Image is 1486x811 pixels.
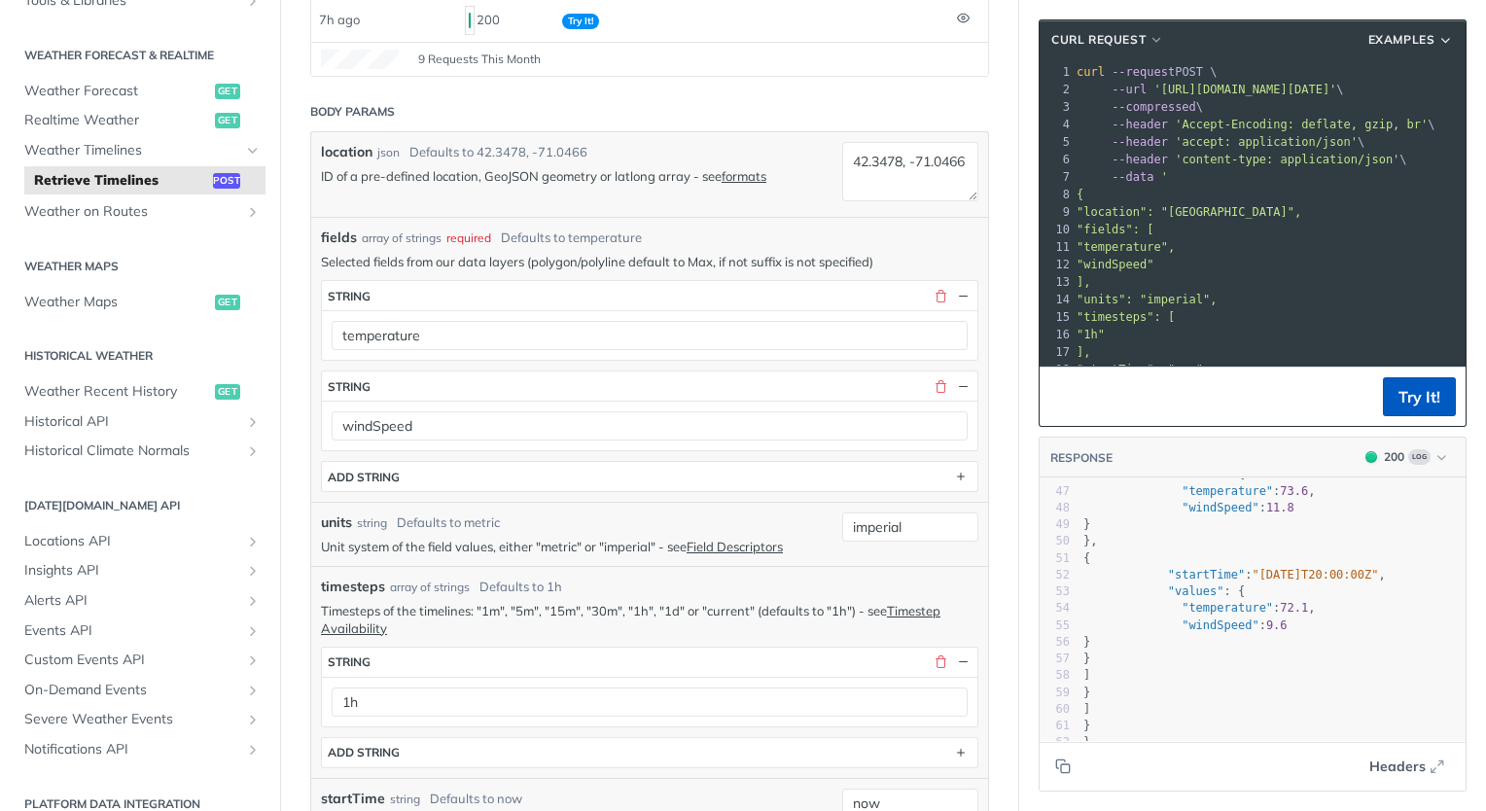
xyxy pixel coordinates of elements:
[932,287,949,304] button: Delete
[1040,550,1070,567] div: 51
[1040,734,1070,751] div: 62
[24,441,240,461] span: Historical Climate Normals
[1077,258,1153,271] span: "windSpeed"
[1083,618,1288,632] span: :
[15,136,265,165] a: Weather TimelinesHide subpages for Weather Timelines
[245,712,261,727] button: Show subpages for Severe Weather Events
[1049,382,1077,411] button: Copy to clipboard
[328,470,400,484] div: ADD string
[310,103,395,121] div: Body Params
[954,653,972,671] button: Hide
[1175,135,1358,149] span: 'accept: application/json'
[1040,343,1073,361] div: 17
[1175,118,1428,131] span: 'Accept-Encoding: deflate, gzip, br'
[245,534,261,549] button: Show subpages for Locations API
[15,527,265,556] a: Locations APIShow subpages for Locations API
[932,377,949,395] button: Delete
[15,197,265,227] a: Weather on RoutesShow subpages for Weather on Routes
[1040,291,1073,308] div: 14
[1112,153,1168,166] span: --header
[24,710,240,729] span: Severe Weather Events
[1077,118,1435,131] span: \
[321,603,940,636] a: Timestep Availability
[1040,634,1070,651] div: 56
[24,651,240,670] span: Custom Events API
[15,288,265,317] a: Weather Mapsget
[954,287,972,304] button: Hide
[1153,83,1336,96] span: '[URL][DOMAIN_NAME][DATE]'
[1083,484,1316,498] span: : ,
[842,142,978,201] textarea: 42.3478, -71.0466
[1384,448,1404,466] div: 200
[1369,757,1426,777] span: Headers
[1049,448,1114,468] button: RESPONSE
[1077,310,1175,324] span: "timesteps": [
[1083,686,1090,699] span: }
[1040,63,1073,81] div: 1
[321,538,832,555] p: Unit system of the field values, either "metric" or "imperial" - see
[1077,100,1203,114] span: \
[1040,667,1070,684] div: 58
[1182,501,1258,514] span: "windSpeed"
[501,229,642,248] div: Defaults to temperature
[15,586,265,616] a: Alerts APIShow subpages for Alerts API
[24,561,240,581] span: Insights API
[15,556,265,585] a: Insights APIShow subpages for Insights API
[1040,273,1073,291] div: 13
[357,514,387,532] div: string
[1368,31,1435,49] span: Examples
[1365,451,1377,463] span: 200
[1040,133,1073,151] div: 5
[215,84,240,99] span: get
[1112,118,1168,131] span: --header
[34,171,208,191] span: Retrieve Timelines
[1112,135,1168,149] span: --header
[1168,584,1224,598] span: "values"
[24,681,240,700] span: On-Demand Events
[245,593,261,609] button: Show subpages for Alerts API
[15,497,265,514] h2: [DATE][DOMAIN_NAME] API
[1083,652,1090,665] span: }
[687,539,783,554] a: Field Descriptors
[1083,534,1098,547] span: },
[1040,151,1073,168] div: 6
[446,229,491,247] div: required
[1077,275,1090,289] span: ],
[562,14,599,29] span: Try It!
[322,281,977,310] button: string
[1077,65,1218,79] span: POST \
[1112,65,1175,79] span: --request
[24,141,240,160] span: Weather Timelines
[15,77,265,106] a: Weather Forecastget
[377,144,400,161] div: json
[1083,702,1090,716] span: ]
[1083,584,1245,598] span: : {
[1383,377,1456,416] button: Try It!
[321,50,399,69] canvas: Line Graph
[1083,568,1386,582] span: : ,
[1182,484,1273,498] span: "temperature"
[1040,256,1073,273] div: 12
[722,168,766,184] a: formats
[1040,98,1073,116] div: 3
[1266,501,1294,514] span: 11.8
[15,106,265,135] a: Realtime Weatherget
[1362,30,1461,50] button: Examples
[1040,600,1070,617] div: 54
[328,379,371,394] div: string
[1040,221,1073,238] div: 10
[245,742,261,758] button: Show subpages for Notifications API
[215,113,240,128] span: get
[1040,533,1070,549] div: 50
[322,738,977,767] button: ADD string
[1040,203,1073,221] div: 9
[1083,517,1090,531] span: }
[430,790,522,809] div: Defaults to now
[15,47,265,64] h2: Weather Forecast & realtime
[213,173,240,189] span: post
[24,382,210,402] span: Weather Recent History
[1408,449,1431,465] span: Log
[1040,81,1073,98] div: 2
[390,579,470,596] div: array of strings
[1280,601,1308,615] span: 72.1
